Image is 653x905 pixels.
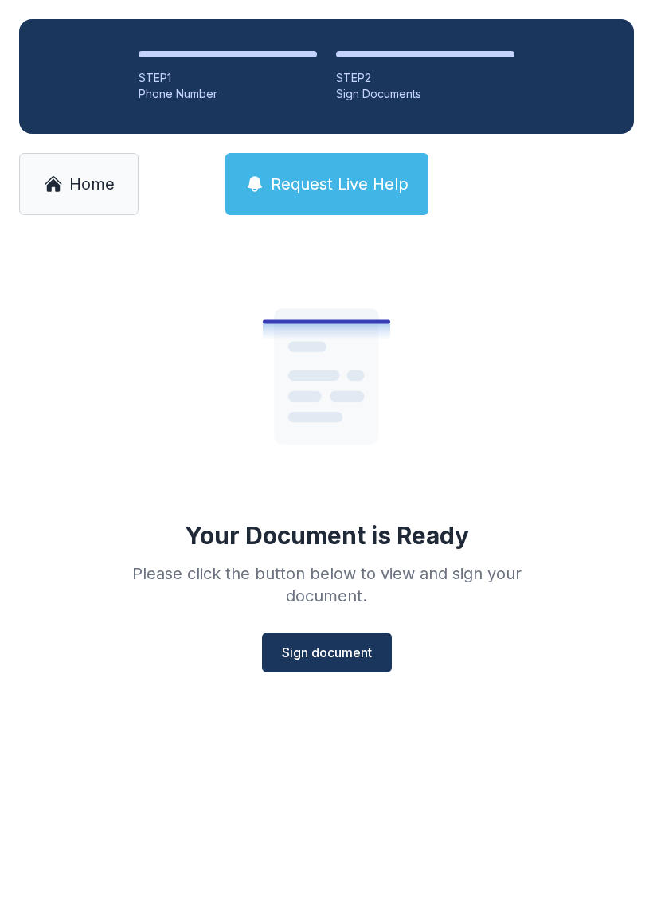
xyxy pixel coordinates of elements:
div: Please click the button below to view and sign your document. [97,562,556,607]
span: Home [69,173,115,195]
div: Phone Number [139,86,317,102]
div: Sign Documents [336,86,514,102]
div: Your Document is Ready [185,521,469,550]
span: Request Live Help [271,173,409,195]
div: STEP 1 [139,70,317,86]
span: Sign document [282,643,372,662]
div: STEP 2 [336,70,514,86]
